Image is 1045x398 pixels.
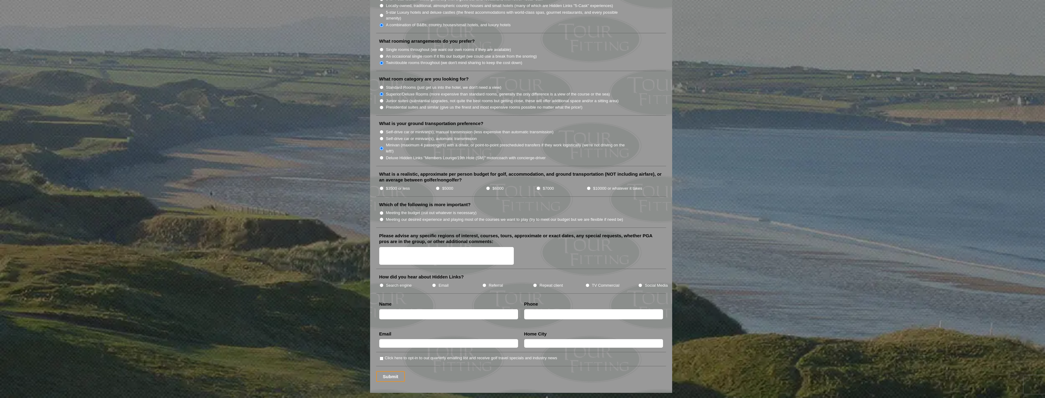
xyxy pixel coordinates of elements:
label: Email [438,282,449,289]
label: What is your ground transportation preference? [379,120,484,127]
label: How did you hear about Hidden Links? [379,274,464,280]
label: $10000 or whatever it takes [593,185,642,192]
label: $5000 [442,185,453,192]
label: Which of the following is more important? [379,202,471,208]
label: $6000 [492,185,503,192]
label: Superior/Deluxe Rooms (more expensive than standard rooms, generally the only difference is a vie... [386,91,610,97]
label: Deluxe Hidden Links "Members Lounge/19th Hole (SM)" motorcoach with concierge-driver [386,155,546,161]
label: Twin/double rooms throughout (we don't mind sharing to keep the cost down) [386,60,522,66]
label: Minivan (maximum 4 passengers) with a driver, or point-to-point prescheduled transfers if they wo... [386,142,631,154]
label: An occasional single room if it fits our budget (we could use a break from the snoring) [386,53,537,59]
label: Self-drive car or minivan(s), manual transmission (less expensive than automatic transmission) [386,129,553,135]
label: Click here to opt-in to our quarterly emailing list and receive golf travel specials and industry... [385,355,557,361]
label: Junior suites (substantial upgrades, not quite the best rooms but getting close, these will offer... [386,98,619,104]
label: What room category are you looking for? [379,76,469,82]
label: A combination of B&Bs, country houses/small hotels, and luxury hotels [386,22,511,28]
label: Meeting the budget (cut out whatever is necessary) [386,210,477,216]
label: Standard Rooms (just get us into the hotel, we don't need a view) [386,84,502,91]
label: Please advise any specific regions of interest, courses, tours, approximate or exact dates, any s... [379,233,663,245]
label: Name [379,301,392,307]
input: Submit [376,371,405,382]
label: Presidential suites and similar (give us the finest and most expensive rooms possible no matter w... [386,104,582,110]
label: Phone [524,301,538,307]
label: What rooming arrangements do you prefer? [379,38,475,44]
label: Search engine [386,282,412,289]
label: TV Commercial [592,282,619,289]
label: Locally-owned, traditional, atmospheric country houses and small hotels (many of which are Hidden... [386,3,613,9]
label: Referral [489,282,503,289]
label: Meeting our desired experience and playing most of the courses we want to play (try to meet our b... [386,217,623,223]
label: Self-drive car or minivan(s), automatic transmission [386,136,477,142]
label: Repeat client [539,282,563,289]
label: Single rooms throughout (we want our own rooms if they are available) [386,47,511,53]
label: 5-star Luxury hotels and deluxe castles (the finest accommodations with world-class spas, gourmet... [386,9,631,21]
label: Social Media [645,282,668,289]
label: What is a realistic, approximate per person budget for golf, accommodation, and ground transporta... [379,171,663,183]
label: $7000 [543,185,554,192]
label: $3500 or less [386,185,410,192]
label: Home City [524,331,547,337]
label: Email [379,331,391,337]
